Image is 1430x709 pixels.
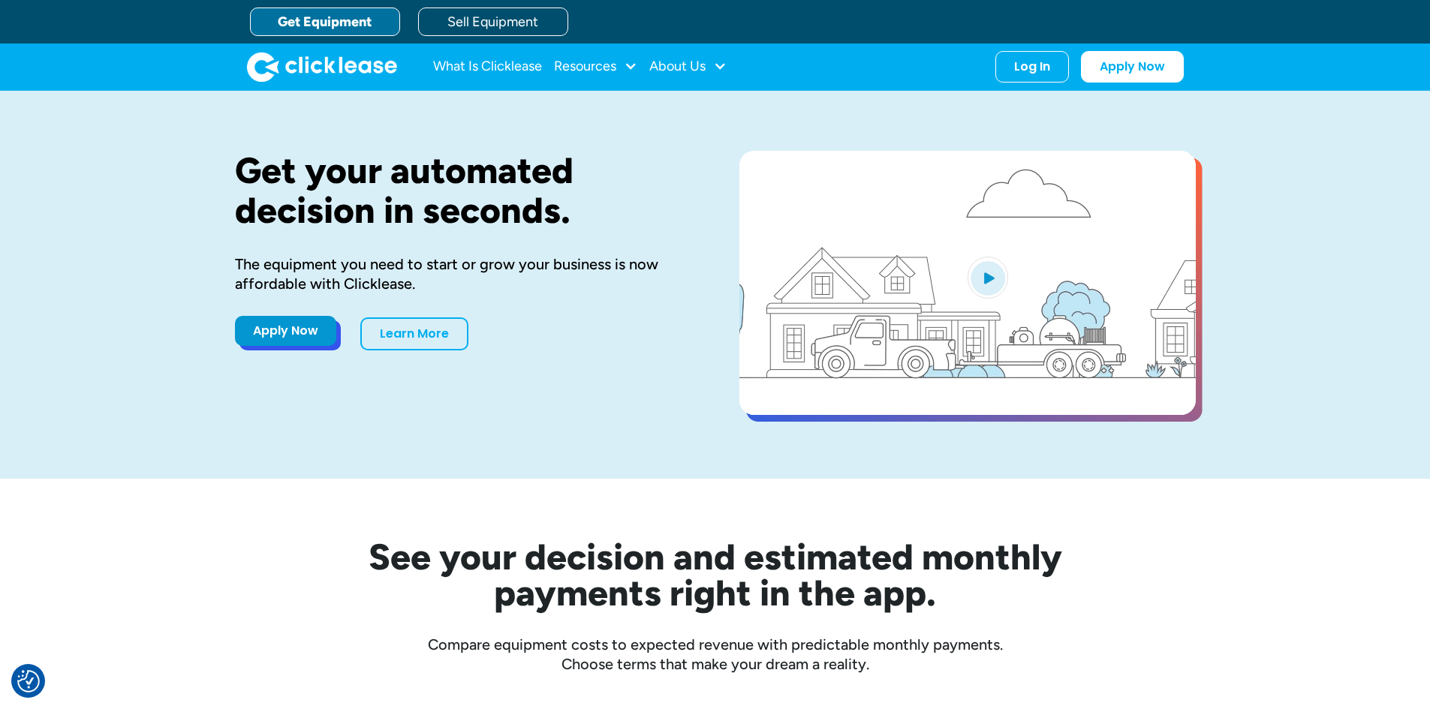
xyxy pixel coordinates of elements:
[247,52,397,82] img: Clicklease logo
[1014,59,1050,74] div: Log In
[739,151,1196,415] a: open lightbox
[235,151,691,230] h1: Get your automated decision in seconds.
[554,52,637,82] div: Resources
[235,635,1196,674] div: Compare equipment costs to expected revenue with predictable monthly payments. Choose terms that ...
[247,52,397,82] a: home
[433,52,542,82] a: What Is Clicklease
[250,8,400,36] a: Get Equipment
[235,316,336,346] a: Apply Now
[235,254,691,293] div: The equipment you need to start or grow your business is now affordable with Clicklease.
[649,52,727,82] div: About Us
[1081,51,1184,83] a: Apply Now
[418,8,568,36] a: Sell Equipment
[360,317,468,350] a: Learn More
[968,257,1008,299] img: Blue play button logo on a light blue circular background
[17,670,40,692] button: Consent Preferences
[17,670,40,692] img: Revisit consent button
[295,539,1136,611] h2: See your decision and estimated monthly payments right in the app.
